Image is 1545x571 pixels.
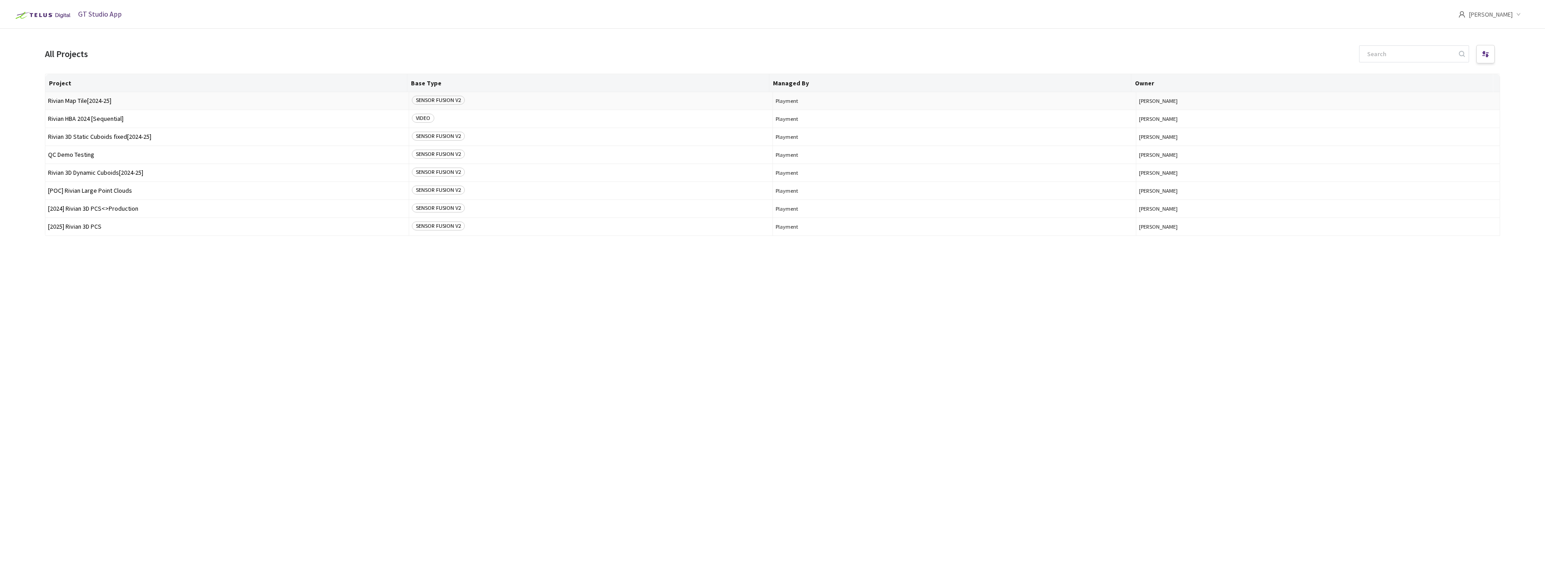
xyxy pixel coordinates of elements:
button: [PERSON_NAME] [1139,151,1497,158]
span: QC Demo Testing [48,151,406,158]
button: [PERSON_NAME] [1139,223,1497,230]
span: [2024] Rivian 3D PCS<>Production [48,205,406,212]
input: Search [1362,46,1457,62]
button: [PERSON_NAME] [1139,115,1497,122]
button: [PERSON_NAME] [1139,205,1497,212]
span: Playment [776,115,1134,122]
span: Playment [776,205,1134,212]
div: All Projects [45,47,88,61]
span: GT Studio App [78,9,122,18]
span: SENSOR FUSION V2 [412,96,465,105]
th: Base Type [407,74,769,92]
img: Telus [11,8,73,22]
th: Owner [1131,74,1493,92]
span: SENSOR FUSION V2 [412,186,465,195]
span: Rivian 3D Dynamic Cuboids[2024-25] [48,169,406,176]
span: user [1458,11,1466,18]
span: [2025] Rivian 3D PCS [48,223,406,230]
span: SENSOR FUSION V2 [412,204,465,212]
span: Playment [776,169,1134,176]
button: [PERSON_NAME] [1139,187,1497,194]
span: Playment [776,187,1134,194]
th: Project [45,74,407,92]
span: Rivian HBA 2024 [Sequential] [48,115,406,122]
span: Playment [776,223,1134,230]
button: [PERSON_NAME] [1139,169,1497,176]
span: Playment [776,97,1134,104]
span: Rivian Map Tile[2024-25] [48,97,406,104]
th: Managed By [769,74,1131,92]
button: [PERSON_NAME] [1139,133,1497,140]
span: SENSOR FUSION V2 [412,221,465,230]
span: [POC] Rivian Large Point Clouds [48,187,406,194]
span: SENSOR FUSION V2 [412,132,465,141]
span: SENSOR FUSION V2 [412,150,465,159]
span: down [1516,12,1521,17]
span: Playment [776,151,1134,158]
span: Rivian 3D Static Cuboids fixed[2024-25] [48,133,406,140]
span: SENSOR FUSION V2 [412,168,465,177]
button: [PERSON_NAME] [1139,97,1497,104]
span: VIDEO [412,114,434,123]
span: Playment [776,133,1134,140]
